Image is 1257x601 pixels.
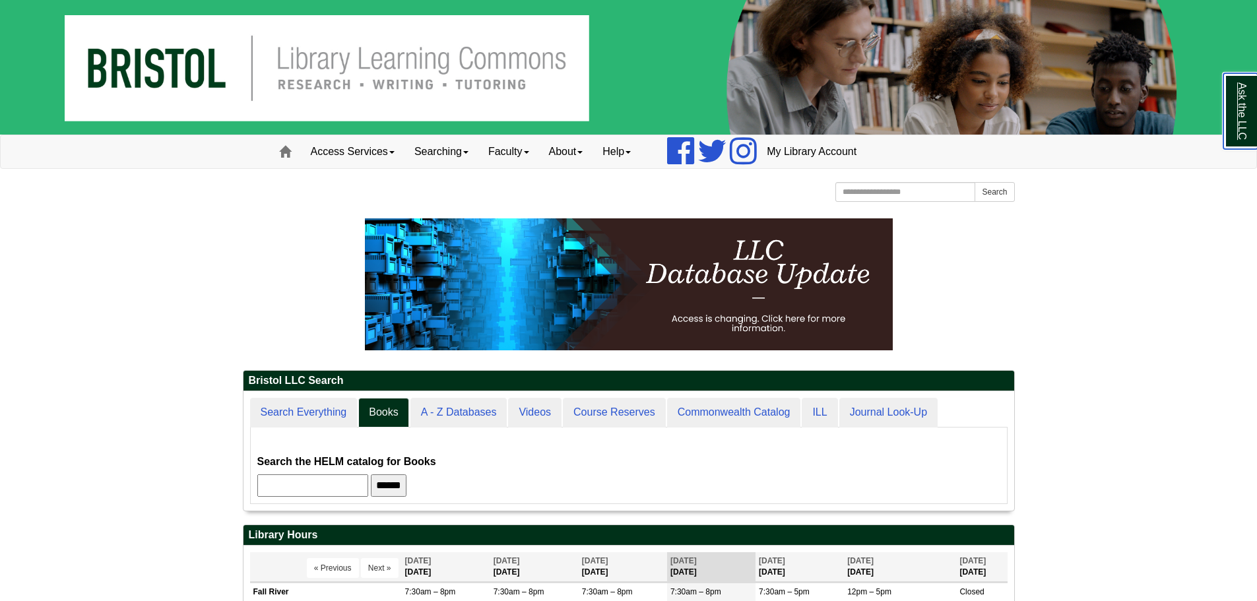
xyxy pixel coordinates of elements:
[959,587,984,596] span: Closed
[959,556,986,565] span: [DATE]
[756,552,844,582] th: [DATE]
[582,556,608,565] span: [DATE]
[361,558,399,578] button: Next »
[975,182,1014,202] button: Search
[847,556,874,565] span: [DATE]
[301,135,404,168] a: Access Services
[670,587,721,596] span: 7:30am – 8pm
[508,398,562,427] a: Videos
[579,552,667,582] th: [DATE]
[358,398,408,427] a: Books
[759,556,785,565] span: [DATE]
[956,552,1007,582] th: [DATE]
[257,434,1000,497] div: Books
[494,556,520,565] span: [DATE]
[667,552,756,582] th: [DATE]
[539,135,593,168] a: About
[243,525,1014,546] h2: Library Hours
[847,587,891,596] span: 12pm – 5pm
[563,398,666,427] a: Course Reserves
[839,398,938,427] a: Journal Look-Up
[802,398,837,427] a: ILL
[257,453,436,471] label: Search the HELM catalog for Books
[243,371,1014,391] h2: Bristol LLC Search
[759,587,810,596] span: 7:30am – 5pm
[307,558,359,578] button: « Previous
[593,135,641,168] a: Help
[405,556,432,565] span: [DATE]
[494,587,544,596] span: 7:30am – 8pm
[402,552,490,582] th: [DATE]
[490,552,579,582] th: [DATE]
[404,135,478,168] a: Searching
[670,556,697,565] span: [DATE]
[582,587,633,596] span: 7:30am – 8pm
[405,587,456,596] span: 7:30am – 8pm
[365,218,893,350] img: HTML tutorial
[757,135,866,168] a: My Library Account
[410,398,507,427] a: A - Z Databases
[667,398,801,427] a: Commonwealth Catalog
[478,135,539,168] a: Faculty
[844,552,956,582] th: [DATE]
[250,398,358,427] a: Search Everything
